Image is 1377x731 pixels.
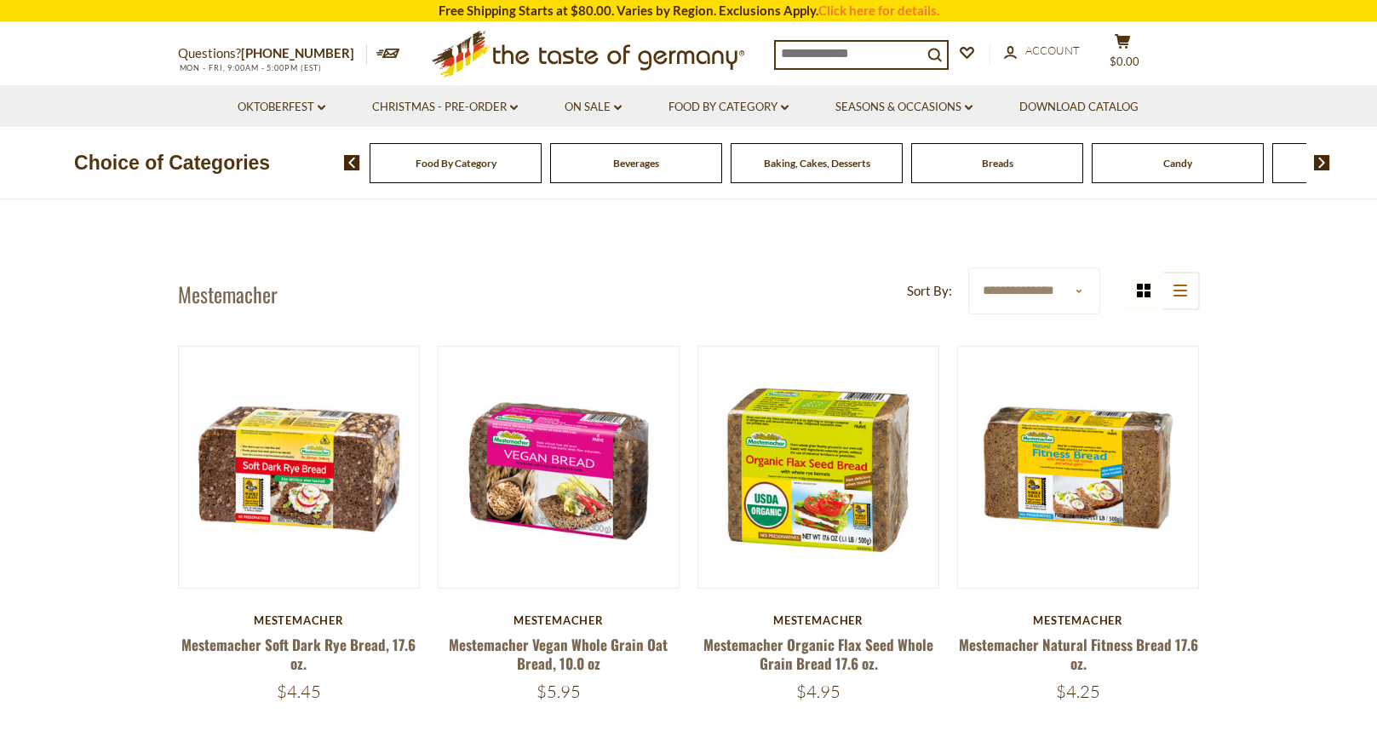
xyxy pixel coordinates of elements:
div: Mestemacher [438,613,680,627]
p: Questions? [178,43,367,65]
a: Baking, Cakes, Desserts [764,157,870,170]
span: $4.25 [1056,681,1100,702]
div: Mestemacher [178,613,421,627]
a: Food By Category [416,157,496,170]
div: Mestemacher [697,613,940,627]
a: Mestemacher Vegan Whole Grain Oat Bread, 10.0 oz [449,634,668,673]
a: Candy [1163,157,1192,170]
a: Breads [982,157,1013,170]
a: Christmas - PRE-ORDER [372,98,518,117]
a: On Sale [565,98,622,117]
img: next arrow [1314,155,1330,170]
span: Account [1025,43,1080,57]
a: Oktoberfest [238,98,325,117]
label: Sort By: [907,280,952,302]
span: MON - FRI, 9:00AM - 5:00PM (EST) [178,63,323,72]
a: [PHONE_NUMBER] [241,45,354,60]
img: Mastemacher Organic Flax Seed [698,347,939,588]
a: Food By Category [668,98,789,117]
a: Seasons & Occasions [835,98,973,117]
h1: Mestemacher [178,281,278,307]
a: Mestemacher Natural Fitness Bread 17.6 oz. [959,634,1198,673]
span: $0.00 [1110,55,1139,68]
a: Mestemacher Soft Dark Rye Bread, 17.6 oz. [181,634,416,673]
img: Mestemacher Fitness Bread [958,347,1199,588]
a: Mestemacher Organic Flax Seed Whole Grain Bread 17.6 oz. [703,634,933,673]
a: Download Catalog [1019,98,1139,117]
img: Mestemacher Soft Dark Rye Bread [179,347,420,588]
img: Mestemacher Vegan Oat Bread [439,347,680,588]
span: $4.95 [796,681,841,702]
img: previous arrow [344,155,360,170]
div: Mestemacher [957,613,1200,627]
button: $0.00 [1098,33,1149,76]
a: Account [1004,42,1080,60]
span: $4.45 [277,681,321,702]
a: Click here for details. [818,3,939,18]
a: Beverages [613,157,659,170]
span: $5.95 [536,681,581,702]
